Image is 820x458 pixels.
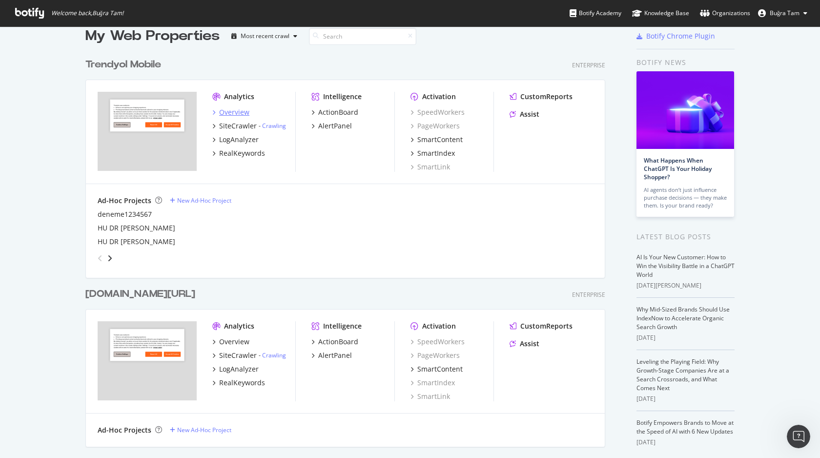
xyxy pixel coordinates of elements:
div: [DOMAIN_NAME][URL] [85,287,195,301]
div: SmartContent [417,135,463,145]
a: Trendyol Mobile [85,58,165,72]
div: Assist [520,109,539,119]
div: [DATE][PERSON_NAME] [636,281,735,290]
a: SmartLink [410,162,450,172]
div: [DATE] [636,333,735,342]
a: LogAnalyzer [212,364,259,374]
div: Analytics [224,321,254,331]
input: Search [309,28,416,45]
a: ActionBoard [311,107,358,117]
a: PageWorkers [410,121,460,131]
button: Buğra Tam [750,5,815,21]
div: [DATE] [636,438,735,447]
div: Ad-Hoc Projects [98,425,151,435]
div: Enterprise [572,291,605,299]
div: Botify Chrome Plugin [646,31,715,41]
div: My Web Properties [85,26,220,46]
div: SmartContent [417,364,463,374]
div: Intelligence [323,321,362,331]
div: AlertPanel [318,351,352,360]
a: SmartLink [410,392,450,401]
div: AI agents don’t just influence purchase decisions — they make them. Is your brand ready? [644,186,727,209]
img: What Happens When ChatGPT Is Your Holiday Shopper? [636,71,734,149]
a: LogAnalyzer [212,135,259,145]
button: Most recent crawl [227,28,301,44]
span: Welcome back, Buğra Tam ! [51,9,123,17]
div: Organizations [700,8,750,18]
a: [DOMAIN_NAME][URL] [85,287,199,301]
div: - [259,122,286,130]
a: HU DR [PERSON_NAME] [98,237,175,247]
img: trendyol.com [98,92,197,171]
div: angle-right [106,253,113,263]
a: AlertPanel [311,351,352,360]
a: SpeedWorkers [410,337,465,347]
div: Overview [219,337,249,347]
a: What Happens When ChatGPT Is Your Holiday Shopper? [644,156,712,181]
div: New Ad-Hoc Project [177,196,231,205]
a: SmartIndex [410,378,455,388]
a: Leveling the Playing Field: Why Growth-Stage Companies Are at a Search Crossroads, and What Comes... [636,357,729,392]
div: Botify news [636,57,735,68]
div: New Ad-Hoc Project [177,426,231,434]
div: Knowledge Base [632,8,689,18]
a: New Ad-Hoc Project [170,426,231,434]
a: AlertPanel [311,121,352,131]
div: AlertPanel [318,121,352,131]
div: CustomReports [520,92,573,102]
div: Overview [219,107,249,117]
a: HU DR [PERSON_NAME] [98,223,175,233]
div: Trendyol Mobile [85,58,161,72]
div: SiteCrawler [219,351,257,360]
a: Botify Empowers Brands to Move at the Speed of AI with 6 New Updates [636,418,734,436]
a: SiteCrawler- Crawling [212,121,286,131]
a: RealKeywords [212,378,265,388]
div: ActionBoard [318,337,358,347]
div: RealKeywords [219,378,265,388]
a: Assist [510,109,539,119]
a: SmartIndex [410,148,455,158]
div: - [259,351,286,359]
div: Latest Blog Posts [636,231,735,242]
div: angle-left [94,250,106,266]
a: SmartContent [410,364,463,374]
div: Enterprise [572,61,605,69]
a: New Ad-Hoc Project [170,196,231,205]
a: CustomReports [510,321,573,331]
div: Activation [422,321,456,331]
a: deneme1234567 [98,209,152,219]
a: RealKeywords [212,148,265,158]
a: Overview [212,337,249,347]
a: Assist [510,339,539,349]
a: PageWorkers [410,351,460,360]
a: SmartContent [410,135,463,145]
div: SmartIndex [417,148,455,158]
iframe: Intercom live chat [787,425,810,448]
div: [DATE] [636,395,735,403]
a: Crawling [262,122,286,130]
div: Ad-Hoc Projects [98,196,151,206]
a: Why Mid-Sized Brands Should Use IndexNow to Accelerate Organic Search Growth [636,305,730,331]
div: Assist [520,339,539,349]
div: CustomReports [520,321,573,331]
div: Activation [422,92,456,102]
div: ActionBoard [318,107,358,117]
span: Buğra Tam [770,9,799,17]
div: Botify Academy [570,8,621,18]
a: ActionBoard [311,337,358,347]
div: RealKeywords [219,148,265,158]
a: SiteCrawler- Crawling [212,351,286,360]
a: AI Is Your New Customer: How to Win the Visibility Battle in a ChatGPT World [636,253,735,279]
a: SpeedWorkers [410,107,465,117]
div: Most recent crawl [241,33,289,39]
div: Analytics [224,92,254,102]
